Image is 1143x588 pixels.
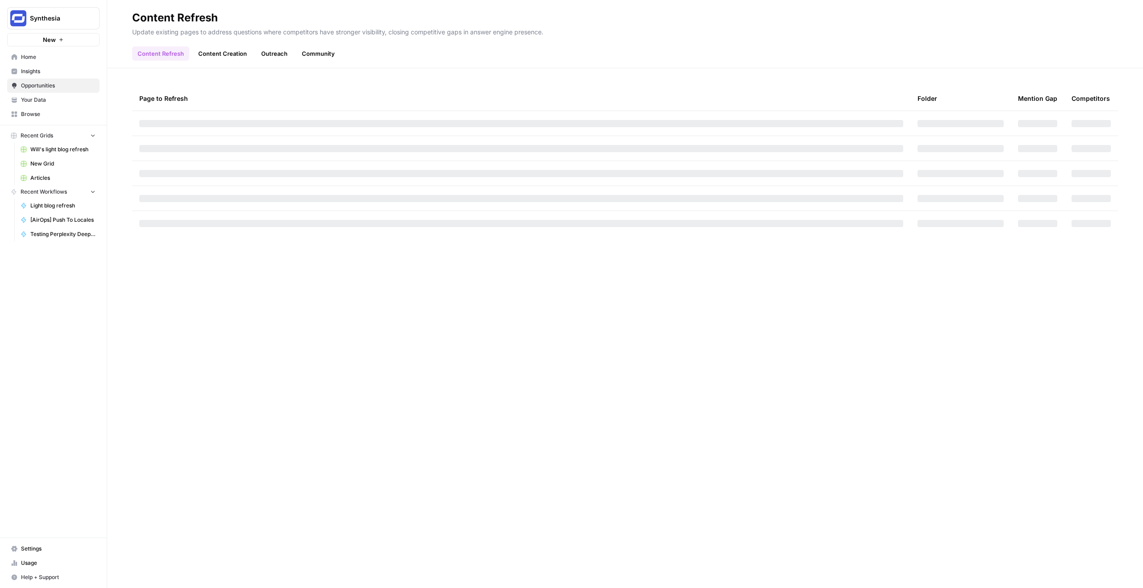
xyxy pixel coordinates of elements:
[30,216,96,224] span: [AirOps] Push To Locales
[21,559,96,567] span: Usage
[30,202,96,210] span: Light blog refresh
[7,556,100,570] a: Usage
[17,171,100,185] a: Articles
[43,35,56,44] span: New
[132,46,189,61] a: Content Refresh
[17,213,100,227] a: [AirOps] Push To Locales
[7,93,100,107] a: Your Data
[193,46,252,61] a: Content Creation
[7,185,100,199] button: Recent Workflows
[17,142,100,157] a: Will's light blog refresh
[30,174,96,182] span: Articles
[21,110,96,118] span: Browse
[21,53,96,61] span: Home
[296,46,340,61] a: Community
[7,79,100,93] a: Opportunities
[7,107,100,121] a: Browse
[7,64,100,79] a: Insights
[21,82,96,90] span: Opportunities
[21,573,96,581] span: Help + Support
[7,50,100,64] a: Home
[17,157,100,171] a: New Grid
[918,86,937,111] div: Folder
[1072,86,1110,111] div: Competitors
[21,188,67,196] span: Recent Workflows
[30,230,96,238] span: Testing Perplexity Deep Research
[132,11,218,25] div: Content Refresh
[132,25,1118,37] p: Update existing pages to address questions where competitors have stronger visibility, closing co...
[139,86,903,111] div: Page to Refresh
[256,46,293,61] a: Outreach
[7,33,100,46] button: New
[7,129,100,142] button: Recent Grids
[21,96,96,104] span: Your Data
[30,145,96,153] span: Will's light blog refresh
[21,545,96,553] span: Settings
[1018,86,1057,111] div: Mention Gap
[30,14,84,23] span: Synthesia
[7,542,100,556] a: Settings
[30,160,96,168] span: New Grid
[17,227,100,241] a: Testing Perplexity Deep Research
[17,199,100,213] a: Light blog refresh
[21,67,96,75] span: Insights
[7,570,100,584] button: Help + Support
[10,10,26,26] img: Synthesia Logo
[21,132,53,140] span: Recent Grids
[7,7,100,29] button: Workspace: Synthesia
